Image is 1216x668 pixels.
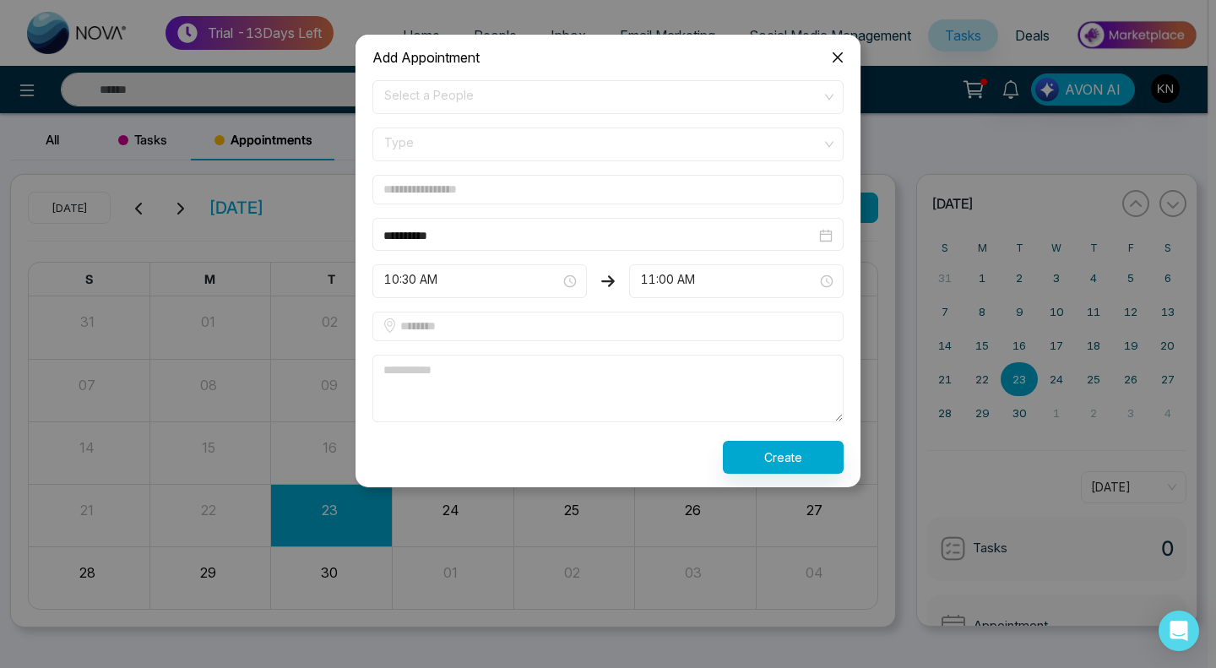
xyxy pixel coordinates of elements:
[1159,611,1199,651] div: Open Intercom Messenger
[384,130,832,159] span: Type
[641,267,832,296] span: 11:00 AM
[815,35,860,80] button: Close
[723,441,844,474] button: Create
[384,83,832,111] span: Select a People
[372,48,844,67] div: Add Appointment
[831,51,844,64] span: close
[384,267,575,296] span: 10:30 AM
